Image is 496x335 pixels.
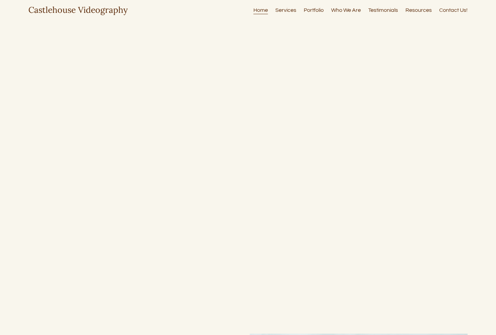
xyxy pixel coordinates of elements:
[368,5,398,15] a: Testimonials
[253,5,268,15] a: Home
[28,192,185,197] em: Full service elopements: planning, photography and videography
[331,5,361,15] a: Who We Are
[28,4,128,15] a: Castlehouse Videography
[439,5,468,15] a: Contact Us!
[304,5,324,15] a: Portfolio
[405,5,432,15] a: Resources
[28,210,146,241] a: EMBARK ON AN EPIC JOURNEY!
[28,128,394,182] strong: [US_STATE] ELOPEMENTS FOR NATURE LOVING ROMANTICS
[275,5,296,15] a: Services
